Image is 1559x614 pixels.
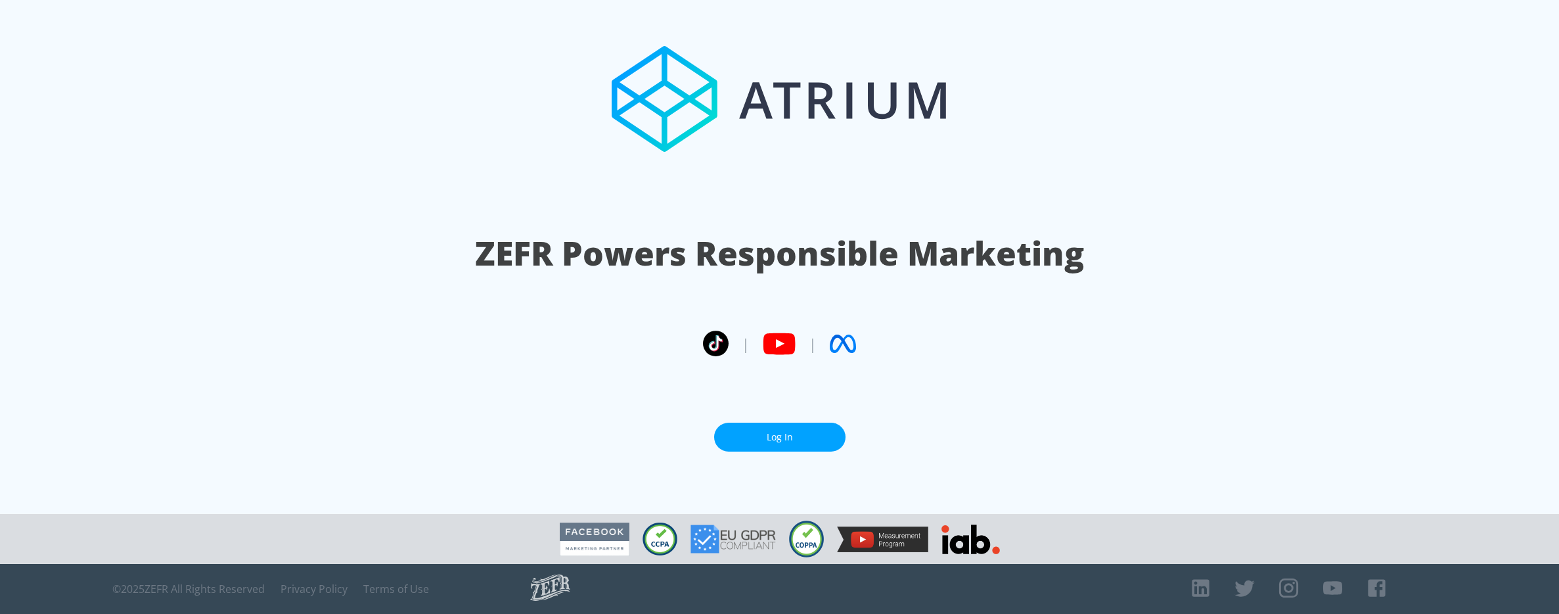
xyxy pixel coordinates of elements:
[475,231,1084,276] h1: ZEFR Powers Responsible Marketing
[281,582,348,596] a: Privacy Policy
[742,334,750,354] span: |
[560,523,629,556] img: Facebook Marketing Partner
[690,525,776,554] img: GDPR Compliant
[837,527,928,552] img: YouTube Measurement Program
[809,334,817,354] span: |
[643,523,677,555] img: CCPA Compliant
[363,582,429,596] a: Terms of Use
[714,423,846,452] a: Log In
[941,525,1000,554] img: IAB
[112,582,265,596] span: © 2025 ZEFR All Rights Reserved
[789,521,824,557] img: COPPA Compliant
